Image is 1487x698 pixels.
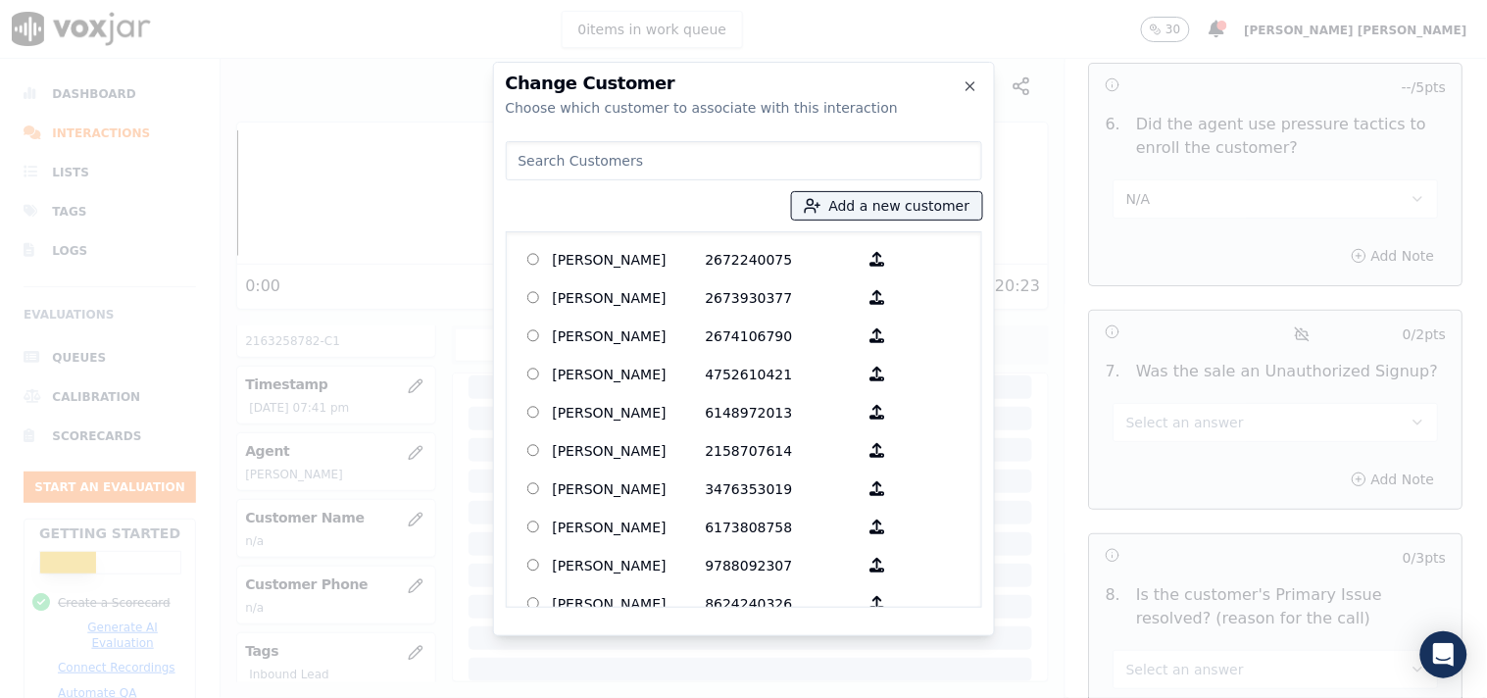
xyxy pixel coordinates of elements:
[553,512,706,542] p: [PERSON_NAME]
[553,359,706,389] p: [PERSON_NAME]
[859,588,897,619] button: [PERSON_NAME] 8624240326
[527,291,540,304] input: [PERSON_NAME] 2673930377
[706,282,859,313] p: 2673930377
[859,435,897,466] button: [PERSON_NAME] 2158707614
[553,474,706,504] p: [PERSON_NAME]
[527,559,540,572] input: [PERSON_NAME] 9788092307
[553,397,706,427] p: [PERSON_NAME]
[706,359,859,389] p: 4752610421
[527,521,540,533] input: [PERSON_NAME] 6173808758
[527,368,540,380] input: [PERSON_NAME] 4752610421
[859,359,897,389] button: [PERSON_NAME] 4752610421
[527,444,540,457] input: [PERSON_NAME] 2158707614
[506,98,982,118] div: Choose which customer to associate with this interaction
[553,321,706,351] p: [PERSON_NAME]
[706,588,859,619] p: 8624240326
[1420,631,1467,678] div: Open Intercom Messenger
[706,397,859,427] p: 6148972013
[527,329,540,342] input: [PERSON_NAME] 2674106790
[859,282,897,313] button: [PERSON_NAME] 2673930377
[506,141,982,180] input: Search Customers
[859,550,897,580] button: [PERSON_NAME] 9788092307
[506,75,982,92] h2: Change Customer
[527,253,540,266] input: [PERSON_NAME] 2672240075
[859,512,897,542] button: [PERSON_NAME] 6173808758
[527,597,540,610] input: [PERSON_NAME] 8624240326
[706,244,859,274] p: 2672240075
[792,192,982,220] button: Add a new customer
[553,550,706,580] p: [PERSON_NAME]
[553,588,706,619] p: [PERSON_NAME]
[859,244,897,274] button: [PERSON_NAME] 2672240075
[859,474,897,504] button: [PERSON_NAME] 3476353019
[706,321,859,351] p: 2674106790
[859,397,897,427] button: [PERSON_NAME] 6148972013
[553,244,706,274] p: [PERSON_NAME]
[527,406,540,419] input: [PERSON_NAME] 6148972013
[553,435,706,466] p: [PERSON_NAME]
[706,512,859,542] p: 6173808758
[706,474,859,504] p: 3476353019
[553,282,706,313] p: [PERSON_NAME]
[527,482,540,495] input: [PERSON_NAME] 3476353019
[706,435,859,466] p: 2158707614
[706,550,859,580] p: 9788092307
[859,321,897,351] button: [PERSON_NAME] 2674106790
